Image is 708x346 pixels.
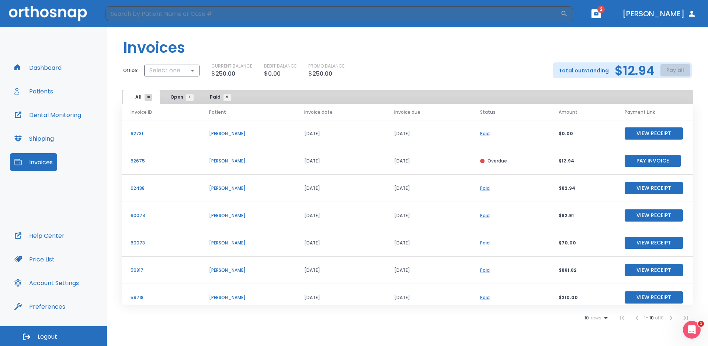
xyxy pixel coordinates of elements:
[308,69,332,78] p: $250.00
[295,175,385,202] td: [DATE]
[10,250,59,268] button: Price List
[131,294,191,301] p: 59718
[385,147,472,175] td: [DATE]
[10,227,69,244] button: Help Center
[644,315,655,321] span: 1 - 10
[584,315,589,321] span: 10
[625,239,683,246] a: View Receipt
[615,65,655,76] h2: $12.94
[480,185,490,191] a: Paid
[131,130,191,137] p: 62731
[625,212,683,218] a: View Receipt
[625,264,683,276] button: View Receipt
[10,274,83,292] button: Account Settings
[625,127,683,140] button: View Receipt
[625,130,683,136] a: View Receipt
[559,294,607,301] p: $210.00
[264,63,296,69] p: DEBIT BALANCE
[683,321,701,339] iframe: Intercom live chat
[625,157,681,164] a: Pay Invoice
[145,94,152,101] span: 10
[625,185,683,191] a: View Receipt
[385,175,472,202] td: [DATE]
[480,294,490,301] a: Paid
[480,240,490,246] a: Paid
[385,284,472,311] td: [DATE]
[131,185,191,192] p: 62438
[308,63,344,69] p: PROMO BALANCE
[105,6,560,21] input: Search by Patient Name or Case #
[135,94,148,100] span: All
[559,212,607,219] p: $82.91
[480,109,496,116] span: Status
[209,212,287,219] p: [PERSON_NAME]
[123,37,185,59] h1: Invoices
[559,130,607,137] p: $0.00
[295,257,385,284] td: [DATE]
[209,185,287,192] p: [PERSON_NAME]
[209,130,287,137] p: [PERSON_NAME]
[625,209,683,222] button: View Receipt
[295,147,385,175] td: [DATE]
[209,267,287,274] p: [PERSON_NAME]
[223,94,231,101] span: 9
[625,267,683,273] a: View Receipt
[209,109,226,116] span: Patient
[264,69,281,78] p: $0.00
[295,284,385,311] td: [DATE]
[385,257,472,284] td: [DATE]
[123,90,238,104] div: tabs
[385,202,472,229] td: [DATE]
[295,120,385,147] td: [DATE]
[123,67,138,74] p: Office:
[698,321,704,327] span: 1
[144,63,199,78] div: Select one
[9,6,87,21] img: Orthosnap
[487,158,507,164] p: Overdue
[559,109,577,116] span: Amount
[10,106,86,124] button: Dental Monitoring
[131,267,191,274] p: 59817
[589,315,601,321] span: rows
[295,202,385,229] td: [DATE]
[559,158,607,164] p: $12.94
[131,109,152,116] span: Invoice ID
[210,94,227,100] span: Paid
[10,130,58,147] button: Shipping
[480,212,490,219] a: Paid
[625,109,655,116] span: Payment Link
[559,185,607,192] p: $82.94
[304,109,333,116] span: Invoice date
[64,303,70,310] div: Tooltip anchor
[211,63,252,69] p: CURRENT BALANCE
[186,94,194,101] span: 1
[170,94,190,100] span: Open
[480,130,490,137] a: Paid
[625,294,683,300] a: View Receipt
[10,82,58,100] button: Patients
[211,69,235,78] p: $250.00
[625,182,683,194] button: View Receipt
[655,315,664,321] span: of 10
[131,158,191,164] p: 62675
[10,153,57,171] a: Invoices
[295,229,385,257] td: [DATE]
[625,155,681,167] button: Pay Invoice
[480,267,490,273] a: Paid
[559,267,607,274] p: $861.82
[10,298,70,315] button: Preferences
[597,6,605,13] span: 2
[209,158,287,164] p: [PERSON_NAME]
[131,212,191,219] p: 60074
[625,237,683,249] button: View Receipt
[385,120,472,147] td: [DATE]
[619,7,699,20] button: [PERSON_NAME]
[10,59,66,76] a: Dashboard
[131,240,191,246] p: 60073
